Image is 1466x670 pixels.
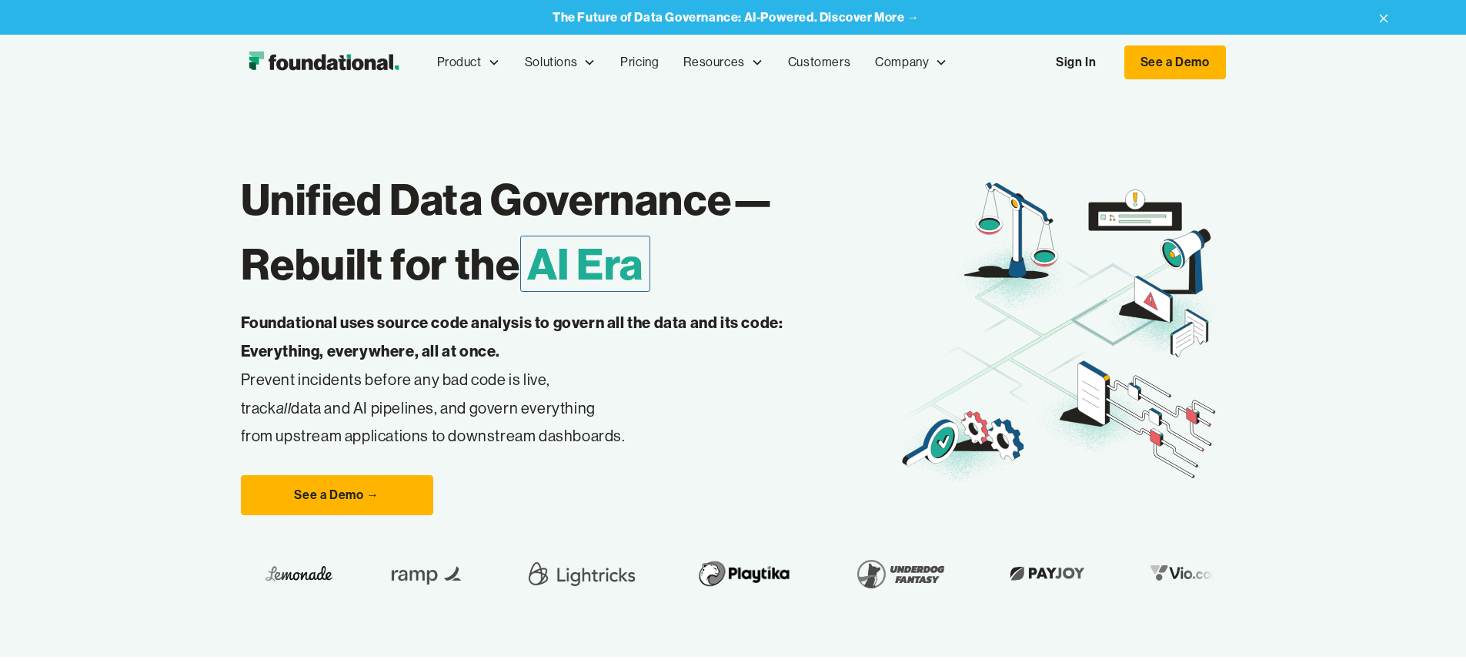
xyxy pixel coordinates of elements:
[437,52,482,72] div: Product
[875,52,929,72] div: Company
[521,552,638,595] img: Lightricks
[847,552,951,595] img: Underdog Fantasy
[1124,45,1226,79] a: See a Demo
[863,37,960,88] div: Company
[379,552,472,595] img: Ramp
[241,313,783,360] strong: Foundational uses source code analysis to govern all the data and its code: Everything, everywher...
[241,475,433,515] a: See a Demo →
[241,47,406,78] a: home
[608,37,671,88] a: Pricing
[520,236,651,292] span: AI Era
[683,52,744,72] div: Resources
[671,37,775,88] div: Resources
[553,10,920,25] a: The Future of Data Governance: AI-Powered. Discover More →
[241,309,832,451] p: Prevent incidents before any bad code is live, track data and AI pipelines, and govern everything...
[513,37,608,88] div: Solutions
[425,37,513,88] div: Product
[776,37,863,88] a: Customers
[525,52,577,72] div: Solutions
[687,552,797,595] img: Playtika
[276,398,292,417] em: all
[1040,46,1111,79] a: Sign In
[1189,491,1466,670] iframe: Chat Widget
[241,167,897,296] h1: Unified Data Governance— Rebuilt for the
[1140,561,1230,585] img: Vio.com
[1000,561,1091,585] img: Payjoy
[263,561,330,585] img: Lemonade
[553,9,920,25] strong: The Future of Data Governance: AI-Powered. Discover More →
[241,47,406,78] img: Foundational Logo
